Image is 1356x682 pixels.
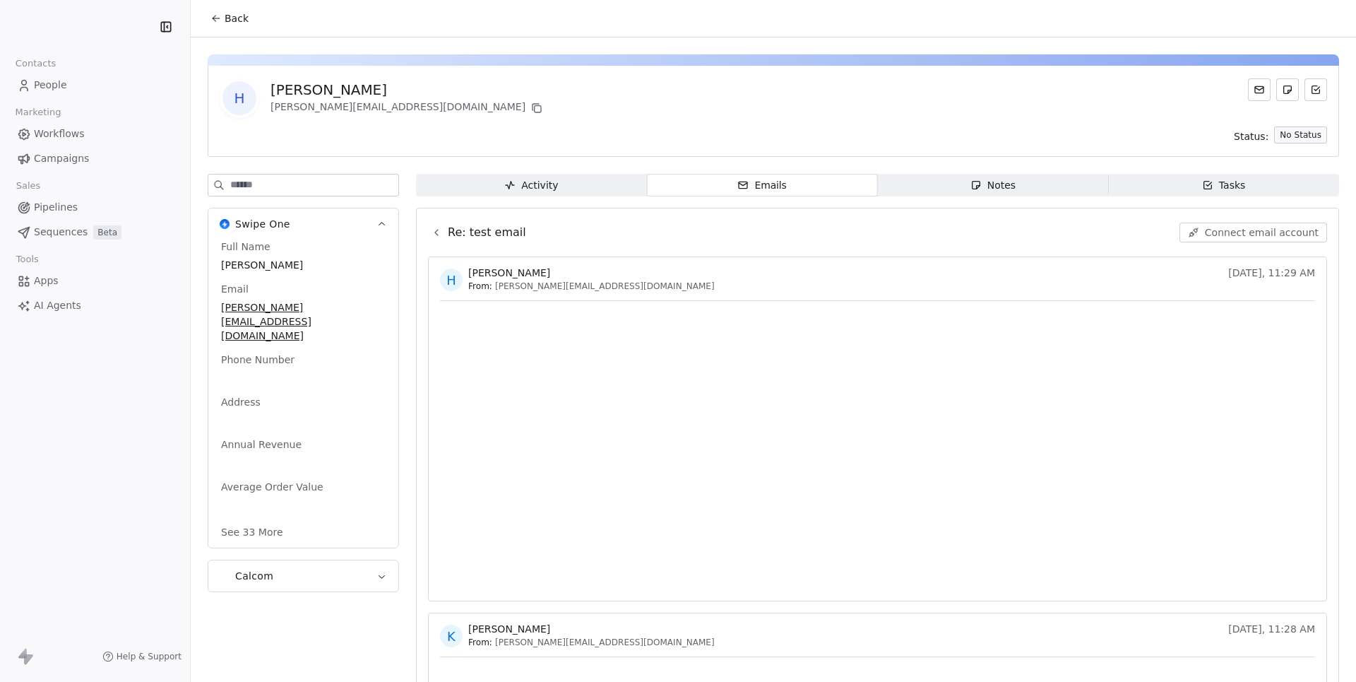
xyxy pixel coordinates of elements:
span: People [34,78,67,93]
div: Swipe OneSwipe One [208,240,398,548]
span: Beta [93,225,121,240]
img: Calcom [220,571,230,581]
span: Sequences [34,225,88,240]
span: Apps [34,274,59,288]
span: Marketing [9,102,67,123]
div: K [447,627,456,646]
div: Activity [504,178,558,193]
span: [PERSON_NAME] [468,266,550,280]
img: Swipe One [220,219,230,229]
a: Help & Support [102,651,182,662]
div: Tasks [1202,178,1246,193]
a: Apps [11,269,179,293]
span: Sales [10,175,47,196]
a: Workflows [11,122,179,146]
span: [PERSON_NAME] [221,258,386,272]
span: [PERSON_NAME][EMAIL_ADDRESS][DOMAIN_NAME] [495,637,715,648]
a: People [11,74,179,97]
span: Annual Revenue [218,437,304,452]
span: Back [225,11,249,25]
a: Campaigns [11,147,179,170]
span: Calcom [235,569,273,583]
span: Average Order Value [218,480,326,494]
span: [DATE], 11:28 AM [1228,622,1315,636]
button: See 33 More [213,519,292,545]
span: Pipelines [34,200,78,215]
div: Notes [970,178,1016,193]
span: Help & Support [117,651,182,662]
span: [PERSON_NAME] [468,622,550,636]
span: Connect email account [1205,225,1319,240]
span: [DATE], 11:29 AM [1228,266,1315,280]
button: Swipe OneSwipe One [208,208,398,240]
a: SequencesBeta [11,221,179,244]
span: AI Agents [34,298,81,313]
span: Re: test email [448,224,526,241]
button: No Status [1274,127,1327,143]
span: Contacts [9,53,62,74]
span: Tools [10,249,44,270]
span: Status: [1234,129,1268,143]
a: AI Agents [11,294,179,317]
span: From: [468,637,492,648]
span: Phone Number [218,353,297,367]
a: Pipelines [11,196,179,219]
span: Workflows [34,127,85,141]
span: Full Name [218,240,273,254]
span: From: [468,281,492,292]
span: [PERSON_NAME][EMAIL_ADDRESS][DOMAIN_NAME] [221,300,386,343]
button: Back [202,6,257,31]
div: [PERSON_NAME][EMAIL_ADDRESS][DOMAIN_NAME] [270,100,545,117]
span: Address [218,395,263,409]
span: Campaigns [34,151,89,166]
div: [PERSON_NAME] [270,80,545,100]
span: Email [218,282,251,296]
span: Swipe One [235,217,290,231]
div: H [446,271,456,290]
span: [PERSON_NAME][EMAIL_ADDRESS][DOMAIN_NAME] [495,281,715,292]
span: H [222,81,256,115]
button: Connect email account [1179,223,1327,242]
button: CalcomCalcom [208,560,398,592]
